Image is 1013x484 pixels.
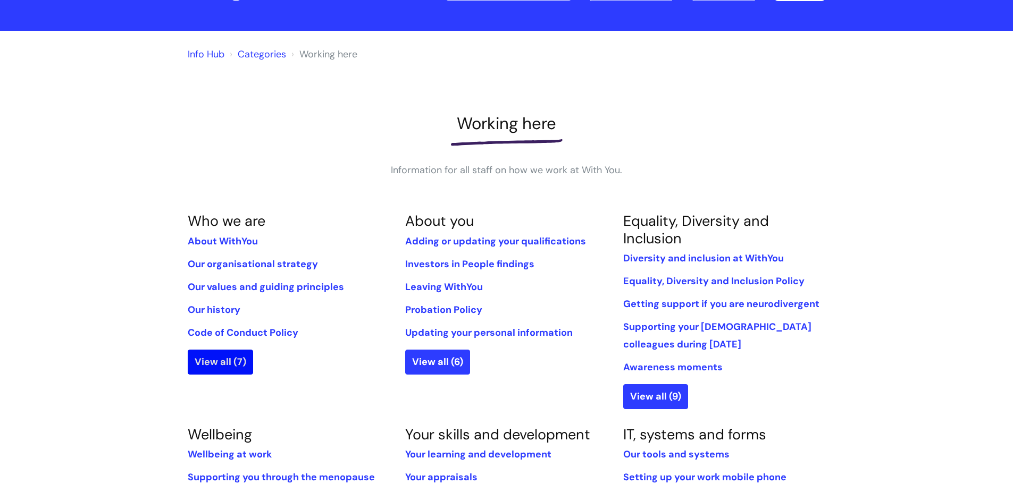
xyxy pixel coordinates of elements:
a: Diversity and inclusion at WithYou [623,252,784,265]
a: Wellbeing [188,425,252,444]
a: Investors in People findings [405,258,534,270]
a: Adding or updating your qualifications [405,235,586,248]
a: Supporting you through the menopause [188,471,375,483]
a: Who we are [188,211,265,230]
a: View all (6) [405,350,470,374]
a: View all (9) [623,384,688,409]
a: View all (7) [188,350,253,374]
a: Categories [238,48,286,61]
a: Your learning and development [405,448,551,461]
a: Our tools and systems [623,448,730,461]
a: Your skills and development [405,425,590,444]
a: Updating your personal information [405,326,573,339]
a: Info Hub [188,48,224,61]
a: About you [405,211,474,230]
a: IT, systems and forms [623,425,766,444]
a: Setting up your work mobile phone [623,471,786,483]
a: Our history [188,303,240,316]
a: Equality, Diversity and Inclusion [623,211,769,247]
a: Our organisational strategy [188,258,318,270]
li: Solution home [227,46,286,63]
a: Probation Policy [405,303,482,316]
a: Our values and guiding principles [188,281,344,293]
a: Wellbeing at work [188,448,272,461]
p: Information for all staff on how we work at With You. [347,162,666,179]
a: Code of Conduct Policy [188,326,298,339]
a: Equality, Diversity and Inclusion Policy [623,275,805,287]
h1: Working here [188,114,826,133]
a: Getting support if you are neurodivergent [623,298,819,310]
a: Leaving WithYou [405,281,483,293]
a: Supporting your [DEMOGRAPHIC_DATA] colleagues during [DATE] [623,320,811,350]
a: About WithYou [188,235,258,248]
li: Working here [289,46,357,63]
a: Your appraisals [405,471,478,483]
a: Awareness moments [623,361,723,373]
